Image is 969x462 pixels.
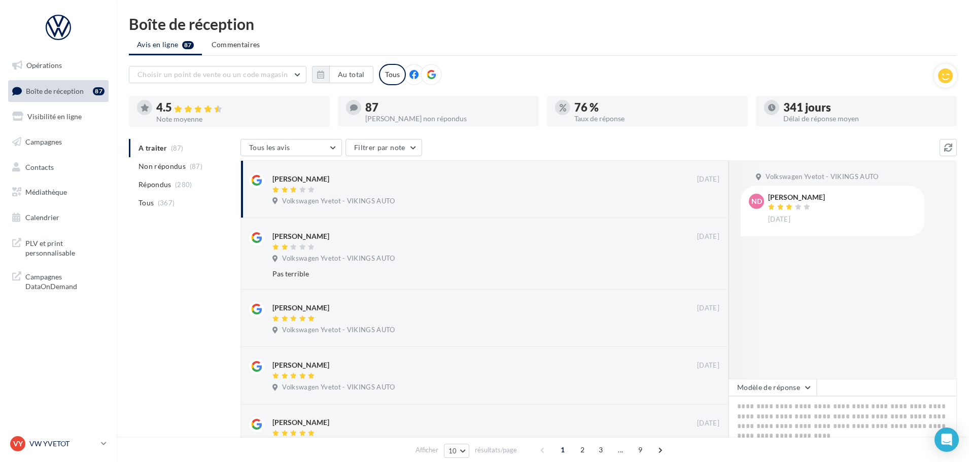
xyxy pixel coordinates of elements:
div: [PERSON_NAME] [272,174,329,184]
a: Médiathèque [6,182,111,203]
span: Visibilité en ligne [27,112,82,121]
button: Choisir un point de vente ou un code magasin [129,66,306,83]
div: [PERSON_NAME] [768,194,825,201]
span: Tous [139,198,154,208]
button: Tous les avis [240,139,342,156]
span: Campagnes DataOnDemand [25,270,105,292]
div: [PERSON_NAME] [272,303,329,313]
button: 10 [444,444,470,458]
span: (280) [175,181,192,189]
div: Note moyenne [156,116,322,123]
div: 341 jours [783,102,949,113]
span: Campagnes [25,137,62,146]
span: Volkswagen Yvetot - VIKINGS AUTO [766,172,878,182]
div: [PERSON_NAME] [272,231,329,241]
div: Pas terrible [272,269,653,279]
span: Calendrier [25,213,59,222]
span: 10 [448,447,457,455]
a: VY VW YVETOT [8,434,109,453]
a: Contacts [6,157,111,178]
span: Opérations [26,61,62,69]
div: [PERSON_NAME] [272,360,329,370]
div: 4.5 [156,102,322,114]
span: [DATE] [697,232,719,241]
div: Délai de réponse moyen [783,115,949,122]
button: Au total [312,66,373,83]
div: Boîte de réception [129,16,957,31]
span: Médiathèque [25,188,67,196]
span: Contacts [25,162,54,171]
span: Volkswagen Yvetot - VIKINGS AUTO [282,197,395,206]
button: Au total [329,66,373,83]
span: Volkswagen Yvetot - VIKINGS AUTO [282,383,395,392]
div: [PERSON_NAME] [272,417,329,428]
span: (367) [158,199,175,207]
span: Afficher [416,445,438,455]
span: [DATE] [697,361,719,370]
a: Visibilité en ligne [6,106,111,127]
a: Calendrier [6,207,111,228]
span: (87) [190,162,202,170]
button: Modèle de réponse [729,379,817,396]
div: Taux de réponse [574,115,740,122]
span: 1 [555,442,571,458]
div: 76 % [574,102,740,113]
span: [DATE] [697,175,719,184]
button: Filtrer par note [345,139,422,156]
div: 87 [93,87,105,95]
span: Volkswagen Yvetot - VIKINGS AUTO [282,254,395,263]
p: VW YVETOT [29,439,97,449]
span: [DATE] [768,215,790,224]
span: 9 [632,442,648,458]
span: Choisir un point de vente ou un code magasin [137,70,288,79]
a: PLV et print personnalisable [6,232,111,262]
a: Boîte de réception87 [6,80,111,102]
span: 2 [574,442,591,458]
a: Campagnes [6,131,111,153]
span: ... [612,442,629,458]
span: résultats/page [475,445,517,455]
span: ND [751,196,762,206]
span: [DATE] [697,419,719,428]
span: Volkswagen Yvetot - VIKINGS AUTO [282,326,395,335]
div: 87 [365,102,531,113]
span: Non répondus [139,161,186,171]
span: [DATE] [697,304,719,313]
a: Campagnes DataOnDemand [6,266,111,296]
div: [PERSON_NAME] non répondus [365,115,531,122]
span: PLV et print personnalisable [25,236,105,258]
span: Tous les avis [249,143,290,152]
div: Open Intercom Messenger [935,428,959,452]
span: VY [13,439,23,449]
span: 3 [593,442,609,458]
span: Répondus [139,180,171,190]
a: Opérations [6,55,111,76]
div: Tous [379,64,406,85]
span: Boîte de réception [26,86,84,95]
span: Commentaires [212,40,260,50]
